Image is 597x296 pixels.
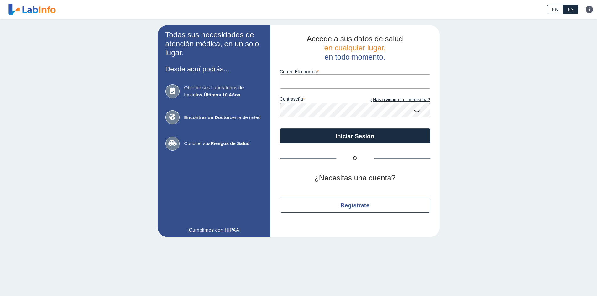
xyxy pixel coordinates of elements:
[325,53,385,61] span: en todo momento.
[355,96,430,103] a: ¿Has olvidado tu contraseña?
[196,92,240,97] b: los Últimos 10 Años
[563,5,578,14] a: ES
[280,198,430,213] button: Regístrate
[307,34,403,43] span: Accede a sus datos de salud
[547,5,563,14] a: EN
[211,141,250,146] b: Riesgos de Salud
[280,174,430,183] h2: ¿Necesitas una cuenta?
[280,96,355,103] label: contraseña
[280,128,430,143] button: Iniciar Sesión
[165,30,263,57] h2: Todas sus necesidades de atención médica, en un solo lugar.
[184,115,230,120] b: Encontrar un Doctor
[165,65,263,73] h3: Desde aquí podrás...
[280,69,430,74] label: Correo Electronico
[336,155,374,162] span: O
[184,84,263,98] span: Obtener sus Laboratorios de hasta
[165,226,263,234] a: ¡Cumplimos con HIPAA!
[324,44,385,52] span: en cualquier lugar,
[184,140,263,147] span: Conocer sus
[184,114,263,121] span: cerca de usted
